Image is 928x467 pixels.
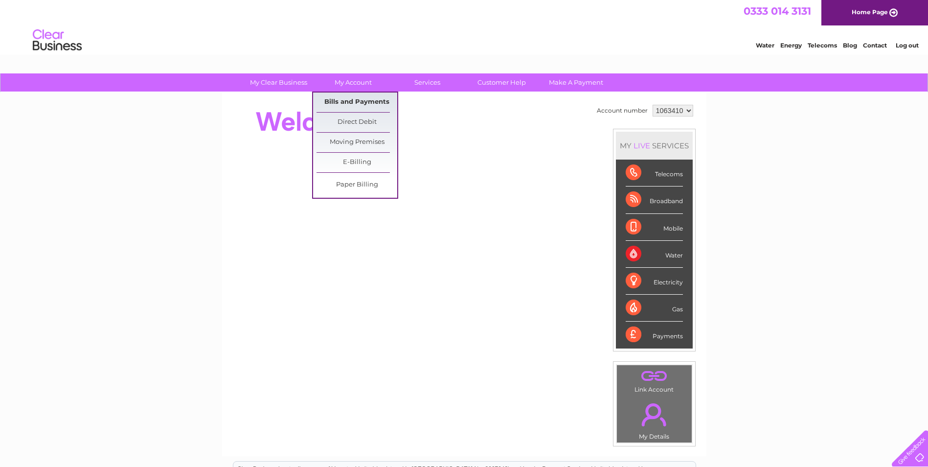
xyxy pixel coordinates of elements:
[233,5,696,47] div: Clear Business is a trading name of Verastar Limited (registered in [GEOGRAPHIC_DATA] No. 3667643...
[626,295,683,322] div: Gas
[536,73,616,92] a: Make A Payment
[317,133,397,152] a: Moving Premises
[626,214,683,241] div: Mobile
[626,187,683,213] div: Broadband
[896,42,919,49] a: Log out
[632,141,652,150] div: LIVE
[317,113,397,132] a: Direct Debit
[619,397,689,432] a: .
[32,25,82,55] img: logo.png
[744,5,811,17] a: 0333 014 3131
[616,365,692,396] td: Link Account
[317,93,397,112] a: Bills and Payments
[626,322,683,348] div: Payments
[313,73,393,92] a: My Account
[626,160,683,187] div: Telecoms
[616,395,692,443] td: My Details
[780,42,802,49] a: Energy
[387,73,468,92] a: Services
[626,241,683,268] div: Water
[843,42,857,49] a: Blog
[594,102,650,119] td: Account number
[238,73,319,92] a: My Clear Business
[616,132,693,160] div: MY SERVICES
[317,153,397,172] a: E-Billing
[461,73,542,92] a: Customer Help
[756,42,774,49] a: Water
[863,42,887,49] a: Contact
[619,368,689,385] a: .
[626,268,683,295] div: Electricity
[317,175,397,195] a: Paper Billing
[808,42,837,49] a: Telecoms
